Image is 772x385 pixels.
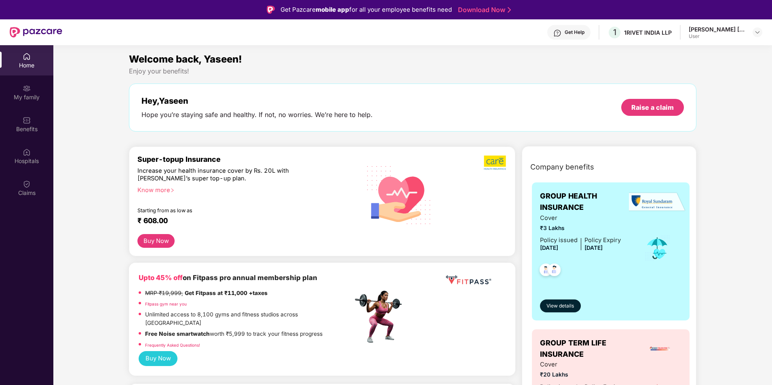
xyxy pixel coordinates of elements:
img: b5dec4f62d2307b9de63beb79f102df3.png [484,155,507,170]
div: [PERSON_NAME] [PERSON_NAME] [689,25,745,33]
div: Get Pazcare for all your employee benefits need [281,5,452,15]
div: Super-topup Insurance [137,155,353,163]
span: GROUP HEALTH INSURANCE [540,190,633,213]
p: worth ₹5,999 to track your fitness progress [145,330,323,339]
img: New Pazcare Logo [10,27,62,38]
img: svg+xml;base64,PHN2ZyBpZD0iSG9zcGl0YWxzIiB4bWxucz0iaHR0cDovL3d3dy53My5vcmcvMjAwMC9zdmciIHdpZHRoPS... [23,148,31,156]
button: Buy Now [139,351,177,366]
div: Starting from as low as [137,207,319,213]
div: Policy issued [540,236,578,245]
div: Enjoy your benefits! [129,67,696,75]
button: Buy Now [137,234,175,248]
img: Logo [267,6,275,14]
span: Welcome back, Yaseen! [129,53,242,65]
img: svg+xml;base64,PHN2ZyB4bWxucz0iaHR0cDovL3d3dy53My5vcmcvMjAwMC9zdmciIHdpZHRoPSI0OC45NDMiIGhlaWdodD... [544,261,564,281]
button: View details [540,299,581,312]
strong: Get Fitpass at ₹11,000 +taxes [185,290,268,296]
b: on Fitpass pro annual membership plan [139,274,317,282]
span: right [170,188,175,192]
img: Stroke [508,6,511,14]
a: Download Now [458,6,508,14]
img: svg+xml;base64,PHN2ZyBpZD0iSG9tZSIgeG1sbnM9Imh0dHA6Ly93d3cudzMub3JnLzIwMDAvc3ZnIiB3aWR0aD0iMjAiIG... [23,52,31,61]
span: ₹3 Lakhs [540,224,621,233]
span: [DATE] [540,245,558,251]
img: fpp.png [352,289,409,345]
span: [DATE] [584,245,603,251]
img: svg+xml;base64,PHN2ZyB4bWxucz0iaHR0cDovL3d3dy53My5vcmcvMjAwMC9zdmciIHhtbG5zOnhsaW5rPSJodHRwOi8vd3... [361,155,438,234]
del: MRP ₹19,999, [145,290,183,296]
span: View details [546,302,574,310]
img: svg+xml;base64,PHN2ZyBpZD0iQmVuZWZpdHMiIHhtbG5zPSJodHRwOi8vd3d3LnczLm9yZy8yMDAwL3N2ZyIgd2lkdGg9Ij... [23,116,31,124]
span: Cover [540,213,621,223]
p: Unlimited access to 8,100 gyms and fitness studios across [GEOGRAPHIC_DATA] [145,310,353,328]
img: svg+xml;base64,PHN2ZyB4bWxucz0iaHR0cDovL3d3dy53My5vcmcvMjAwMC9zdmciIHdpZHRoPSI0OC45NDMiIGhlaWdodD... [536,261,556,281]
strong: mobile app [316,6,349,13]
img: svg+xml;base64,PHN2ZyBpZD0iQ2xhaW0iIHhtbG5zPSJodHRwOi8vd3d3LnczLm9yZy8yMDAwL3N2ZyIgd2lkdGg9IjIwIi... [23,180,31,188]
span: Company benefits [530,161,594,173]
div: Hope you’re staying safe and healthy. If not, no worries. We’re here to help. [141,111,373,119]
div: Increase your health insurance cover by Rs. 20L with [PERSON_NAME]’s super top-up plan. [137,167,318,183]
div: Hey, Yaseen [141,96,373,106]
span: GROUP TERM LIFE INSURANCE [540,337,639,360]
img: svg+xml;base64,PHN2ZyBpZD0iSGVscC0zMngzMiIgeG1sbnM9Imh0dHA6Ly93d3cudzMub3JnLzIwMDAvc3ZnIiB3aWR0aD... [553,29,561,37]
div: Get Help [565,29,584,36]
a: Fitpass gym near you [145,301,187,306]
b: Upto 45% off [139,274,183,282]
span: ₹20 Lakhs [540,370,621,379]
span: Cover [540,360,621,369]
strong: Free Noise smartwatch [145,331,210,337]
div: ₹ 608.00 [137,216,345,226]
img: svg+xml;base64,PHN2ZyBpZD0iRHJvcGRvd24tMzJ4MzIiIHhtbG5zPSJodHRwOi8vd3d3LnczLm9yZy8yMDAwL3N2ZyIgd2... [754,29,761,36]
img: icon [644,235,671,262]
div: Know more [137,186,348,192]
div: User [689,33,745,40]
span: 1 [613,27,616,37]
img: insurerLogo [649,338,671,360]
div: Raise a claim [631,103,674,112]
img: fppp.png [444,272,493,287]
img: insurerLogo [629,192,686,212]
div: 1RIVET INDIA LLP [624,29,672,36]
a: Frequently Asked Questions! [145,343,200,347]
img: svg+xml;base64,PHN2ZyB3aWR0aD0iMjAiIGhlaWdodD0iMjAiIHZpZXdCb3g9IjAgMCAyMCAyMCIgZmlsbD0ibm9uZSIgeG... [23,84,31,92]
div: Policy Expiry [584,236,621,245]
